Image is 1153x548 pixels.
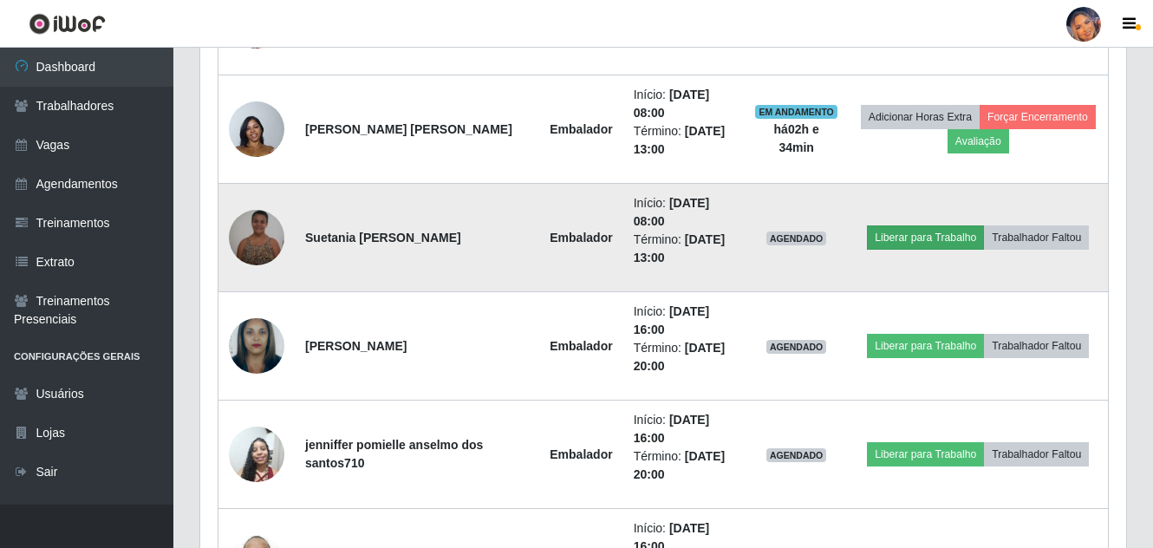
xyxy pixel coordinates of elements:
time: [DATE] 08:00 [634,88,710,120]
span: AGENDADO [766,448,827,462]
button: Trabalhador Faltou [984,225,1089,250]
button: Trabalhador Faltou [984,334,1089,358]
strong: Embalador [550,231,612,245]
img: 1695763704328.jpeg [229,92,284,166]
li: Término: [634,339,734,375]
img: 1696894448805.jpeg [229,310,284,382]
span: AGENDADO [766,232,827,245]
li: Término: [634,122,734,159]
button: Liberar para Trabalho [867,442,984,466]
strong: jenniffer pomielle anselmo dos santos710 [305,438,483,470]
time: [DATE] 08:00 [634,196,710,228]
time: [DATE] 16:00 [634,413,710,445]
li: Término: [634,447,734,484]
strong: Embalador [550,447,612,461]
li: Início: [634,194,734,231]
button: Liberar para Trabalho [867,334,984,358]
button: Liberar para Trabalho [867,225,984,250]
img: CoreUI Logo [29,13,106,35]
strong: Embalador [550,122,612,136]
button: Adicionar Horas Extra [861,105,980,129]
strong: Embalador [550,339,612,353]
li: Início: [634,303,734,339]
img: 1681423933642.jpeg [229,417,284,491]
li: Início: [634,411,734,447]
li: Início: [634,86,734,122]
li: Término: [634,231,734,267]
strong: [PERSON_NAME] [305,339,407,353]
strong: [PERSON_NAME] [PERSON_NAME] [305,122,512,136]
time: [DATE] 16:00 [634,304,710,336]
button: Avaliação [948,129,1009,153]
span: EM ANDAMENTO [755,105,837,119]
span: AGENDADO [766,340,827,354]
img: 1732824869480.jpeg [229,210,284,265]
button: Forçar Encerramento [980,105,1096,129]
strong: Suetania [PERSON_NAME] [305,231,461,245]
strong: há 02 h e 34 min [774,122,819,154]
button: Trabalhador Faltou [984,442,1089,466]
